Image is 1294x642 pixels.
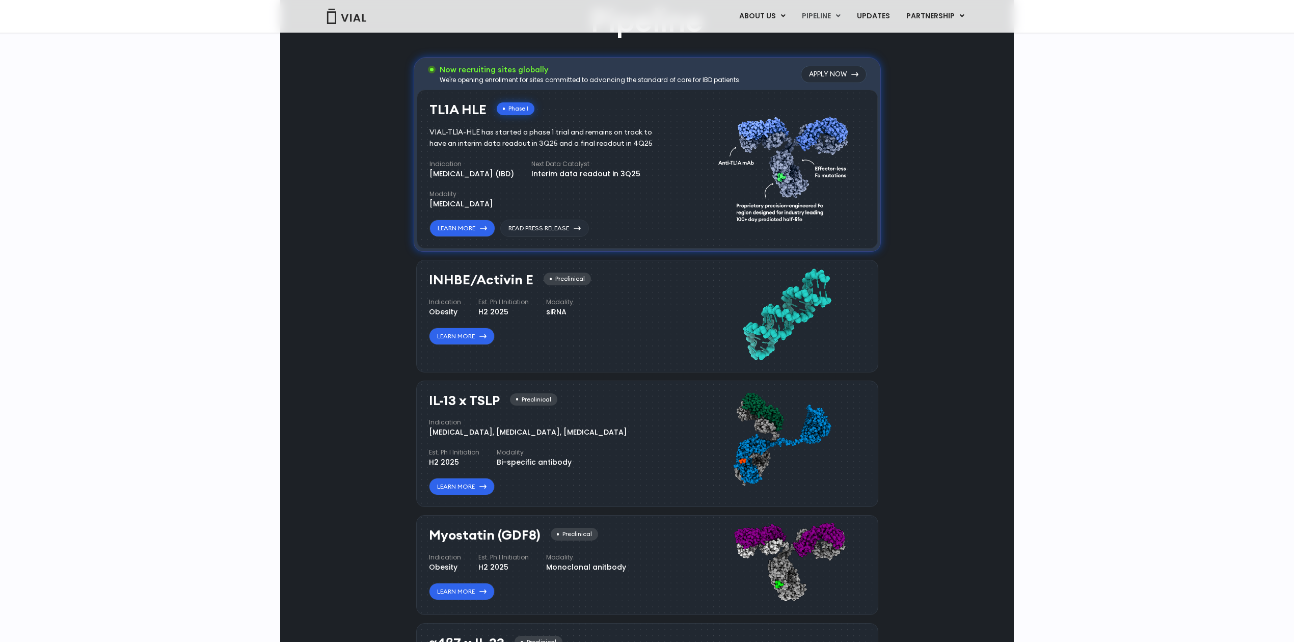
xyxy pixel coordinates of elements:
h4: Modality [497,448,572,457]
h4: Modality [429,190,493,199]
div: H2 2025 [478,562,529,573]
div: Obesity [429,307,461,317]
a: Apply Now [801,66,867,83]
h4: Est. Ph I Initiation [478,298,529,307]
div: Bi-specific antibody [497,457,572,468]
div: H2 2025 [478,307,529,317]
h4: Indication [429,159,514,169]
div: Preclinical [544,273,591,285]
div: [MEDICAL_DATA] [429,199,493,209]
a: Read Press Release [500,220,589,237]
a: Learn More [429,328,495,345]
img: TL1A antibody diagram. [718,97,855,237]
h4: Indication [429,298,461,307]
h4: Next Data Catalyst [531,159,640,169]
a: Learn More [429,220,495,237]
a: PIPELINEMenu Toggle [794,8,848,25]
h3: TL1A HLE [429,102,487,117]
h3: Myostatin (GDF8) [429,528,541,543]
h3: IL-13 x TSLP [429,393,500,408]
div: We're opening enrollment for sites committed to advancing the standard of care for IBD patients. [440,75,741,85]
div: Preclinical [510,393,557,406]
h4: Est. Ph I Initiation [478,553,529,562]
img: Vial Logo [326,9,367,24]
div: VIAL-TL1A-HLE has started a phase 1 trial and remains on track to have an interim data readout in... [429,127,667,149]
h4: Est. Ph I Initiation [429,448,479,457]
a: PARTNERSHIPMenu Toggle [898,8,973,25]
div: Obesity [429,562,461,573]
h4: Modality [546,553,626,562]
a: UPDATES [849,8,898,25]
div: Monoclonal anitbody [546,562,626,573]
div: Phase I [497,102,534,115]
h4: Indication [429,553,461,562]
div: Interim data readout in 3Q25 [531,169,640,179]
h4: Indication [429,418,627,427]
a: Learn More [429,478,495,495]
div: [MEDICAL_DATA], [MEDICAL_DATA], [MEDICAL_DATA] [429,427,627,438]
div: siRNA [546,307,573,317]
a: Learn More [429,583,495,600]
div: H2 2025 [429,457,479,468]
div: [MEDICAL_DATA] (IBD) [429,169,514,179]
h3: Now recruiting sites globally [440,64,741,75]
h3: INHBE/Activin E [429,273,533,287]
h4: Modality [546,298,573,307]
a: ABOUT USMenu Toggle [731,8,793,25]
div: Preclinical [551,528,598,541]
